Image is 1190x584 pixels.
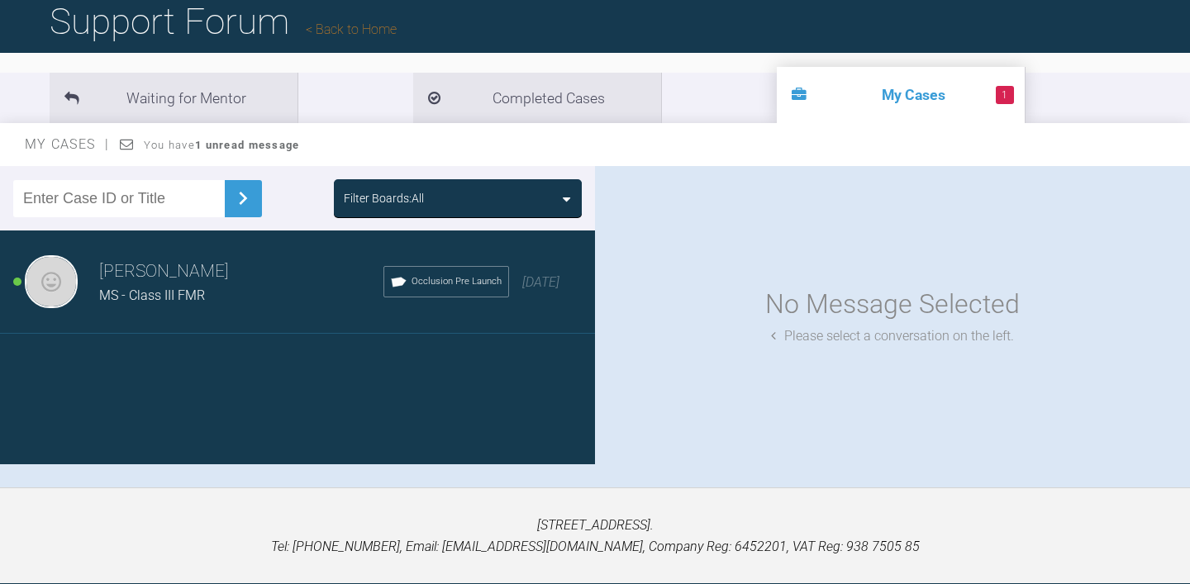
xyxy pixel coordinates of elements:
span: My Cases [25,136,110,152]
span: You have [144,139,300,151]
li: Completed Cases [413,73,661,123]
span: Occlusion Pre Launch [412,274,502,289]
li: My Cases [777,67,1025,123]
p: [STREET_ADDRESS]. Tel: [PHONE_NUMBER], Email: [EMAIL_ADDRESS][DOMAIN_NAME], Company Reg: 6452201,... [26,515,1164,557]
a: Back to Home [306,21,397,37]
h3: [PERSON_NAME] [99,258,383,286]
input: Enter Case ID or Title [13,180,225,217]
span: MS - Class III FMR [99,287,205,303]
li: Waiting for Mentor [50,73,297,123]
span: [DATE] [522,274,559,290]
span: 1 [996,86,1014,104]
img: chevronRight.28bd32b0.svg [230,185,256,211]
strong: 1 unread message [195,139,299,151]
img: Pei Lin Chua [25,255,78,308]
div: Filter Boards: All [344,189,424,207]
div: No Message Selected [765,283,1020,325]
div: Please select a conversation on the left. [771,325,1014,347]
